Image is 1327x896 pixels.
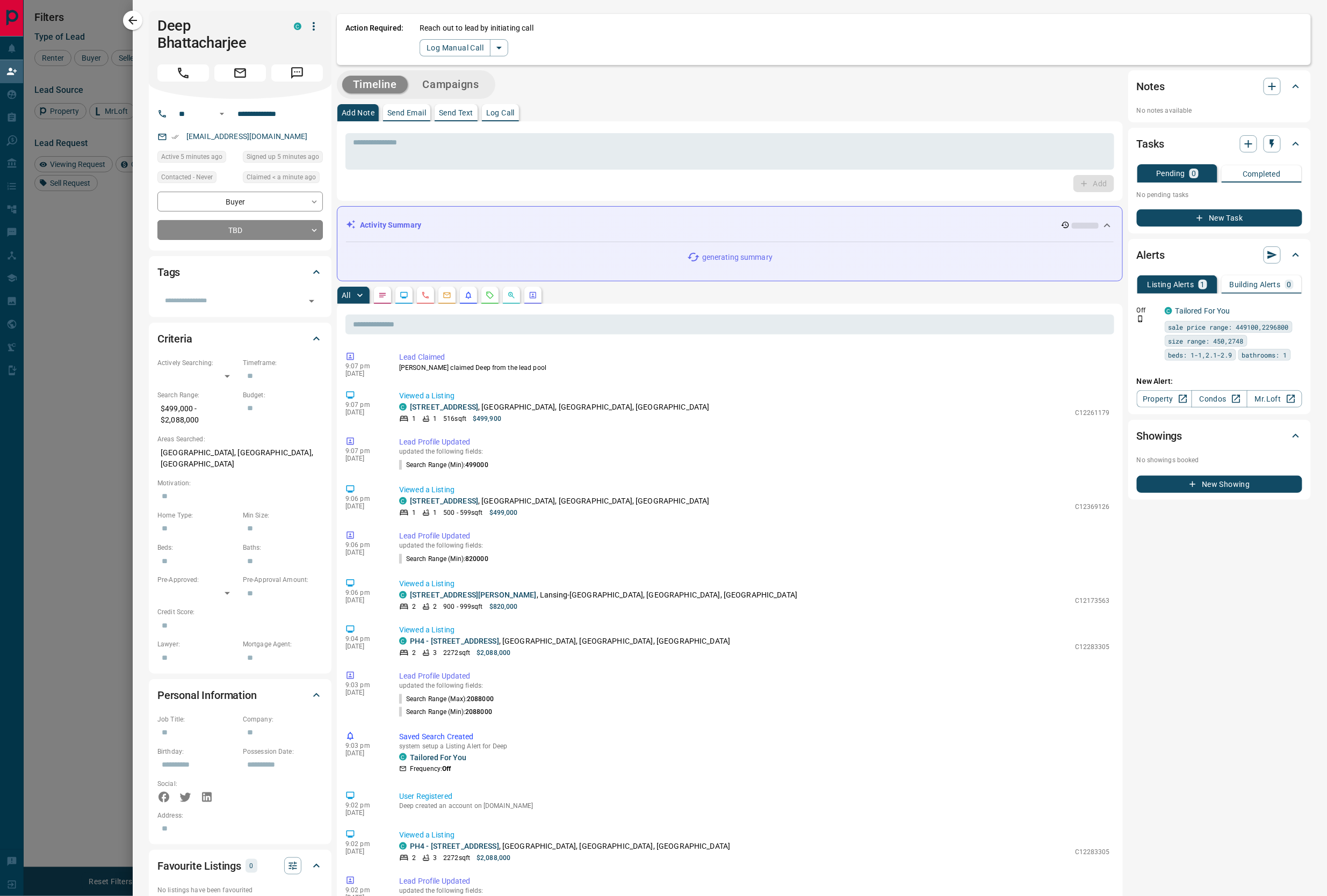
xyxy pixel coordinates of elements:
p: Lead Profile Updated [399,530,1110,542]
p: Areas Searched: [157,434,323,444]
p: Search Range (Min) : [399,554,488,564]
div: condos.ca [399,591,407,599]
p: Baths: [243,543,323,552]
p: Saved Search Created [399,731,1110,742]
p: 0 [1287,281,1292,288]
a: Tailored For You [410,753,466,762]
p: Job Title: [157,715,237,724]
p: Company: [243,715,323,724]
p: 2 [412,602,416,611]
p: No pending tasks [1137,187,1302,203]
p: 3 [433,853,437,863]
p: Min Size: [243,511,323,520]
svg: Requests [486,291,494,300]
div: Tasks [1137,131,1302,157]
svg: Opportunities [507,291,516,300]
button: Open [215,107,228,120]
p: Budget: [243,390,323,400]
span: 2088000 [467,695,494,703]
p: Frequency: [410,764,451,774]
p: updated the following fields: [399,682,1110,689]
div: Showings [1137,423,1302,449]
p: 0 [249,860,254,872]
h1: Deep Bhattacharjee [157,17,278,52]
p: [PERSON_NAME] claimed Deep from the lead pool [399,363,1110,373]
p: Home Type: [157,511,237,520]
p: $2,088,000 [477,853,510,863]
span: Active 5 minutes ago [161,151,222,162]
p: $820,000 [489,602,518,611]
p: Send Email [387,109,426,116]
p: [DATE] [345,502,383,510]
div: condos.ca [399,403,407,411]
span: 820000 [465,555,488,563]
p: Add Note [342,109,374,116]
a: PH4 - [STREET_ADDRESS] [410,637,499,645]
strong: Off [442,765,451,773]
p: 500 - 599 sqft [443,508,482,518]
span: 2088000 [465,708,492,716]
a: Mr.Loft [1247,390,1302,407]
p: 9:02 pm [345,886,383,894]
p: All [342,292,350,299]
p: User Registered [399,791,1110,802]
p: Mortgage Agent: [243,639,323,649]
p: [DATE] [345,809,383,817]
svg: Push Notification Only [1137,315,1144,323]
p: 9:06 pm [345,541,383,549]
p: Possession Date: [243,747,323,756]
h2: Tasks [1137,135,1164,152]
span: Message [271,64,323,82]
span: bathrooms: 1 [1242,349,1287,360]
span: beds: 1-1,2.1-2.9 [1169,349,1232,360]
h2: Tags [157,264,180,281]
a: [STREET_ADDRESS] [410,403,478,411]
div: Alerts [1137,242,1302,268]
p: [DATE] [345,689,383,696]
p: Search Range (Min) : [399,707,492,717]
span: sale price range: 449100,2296800 [1169,322,1289,332]
p: C12283305 [1075,642,1110,652]
p: , [GEOGRAPHIC_DATA], [GEOGRAPHIC_DATA], [GEOGRAPHIC_DATA] [410,636,730,647]
div: Mon Sep 15 2025 [157,151,237,166]
p: Timeframe: [243,358,323,368]
p: Lead Profile Updated [399,436,1110,448]
p: No showings booked [1137,455,1302,465]
span: 499000 [465,461,488,469]
p: 9:07 pm [345,401,383,409]
svg: Email Verified [171,133,179,141]
p: C12173563 [1075,596,1110,606]
p: [DATE] [345,643,383,650]
p: 1 [433,414,437,424]
a: [STREET_ADDRESS][PERSON_NAME] [410,591,537,599]
p: C12283305 [1075,847,1110,857]
p: No listings have been favourited [157,885,323,895]
p: 9:02 pm [345,840,383,848]
p: Completed [1243,170,1281,178]
p: Credit Score: [157,607,323,617]
div: Personal Information [157,682,323,708]
p: [DATE] [345,749,383,757]
p: [DATE] [345,596,383,604]
svg: Emails [443,291,451,300]
a: [EMAIL_ADDRESS][DOMAIN_NAME] [186,132,308,141]
p: 1 [412,414,416,424]
p: Search Range (Min) : [399,460,488,470]
p: [DATE] [345,409,383,416]
p: $499,000 [489,508,518,518]
p: [DATE] [345,370,383,377]
p: [DATE] [345,848,383,855]
h2: Showings [1137,427,1182,445]
button: Open [304,294,319,309]
p: No notes available [1137,106,1302,115]
h2: Notes [1137,78,1165,95]
p: 2 [412,853,416,863]
p: Activity Summary [360,220,421,231]
p: 2272 sqft [443,853,470,863]
p: [DATE] [345,455,383,462]
p: 2272 sqft [443,648,470,658]
h2: Alerts [1137,246,1165,264]
p: Pre-Approved: [157,575,237,585]
h2: Favourite Listings [157,857,241,875]
p: $2,088,000 [477,648,510,658]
